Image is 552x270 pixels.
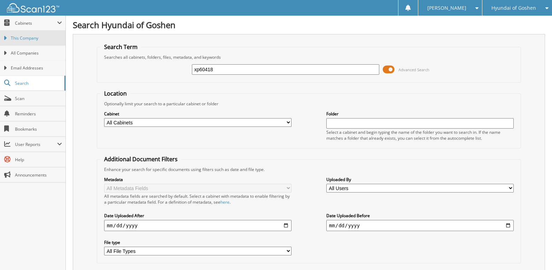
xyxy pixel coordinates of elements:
[398,67,429,72] span: Advanced Search
[104,111,291,117] label: Cabinet
[7,3,59,13] img: scan123-logo-white.svg
[101,101,517,107] div: Optionally limit your search to a particular cabinet or folder
[491,6,536,10] span: Hyundai of Goshen
[15,141,57,147] span: User Reports
[220,199,230,205] a: here
[104,193,291,205] div: All metadata fields are searched by default. Select a cabinet with metadata to enable filtering b...
[15,157,62,163] span: Help
[101,90,130,97] legend: Location
[15,111,62,117] span: Reminders
[104,213,291,219] label: Date Uploaded After
[517,237,552,270] iframe: Chat Widget
[15,96,62,101] span: Scan
[326,111,514,117] label: Folder
[104,220,291,231] input: start
[11,65,62,71] span: Email Addresses
[101,54,517,60] div: Searches all cabinets, folders, files, metadata, and keywords
[15,80,61,86] span: Search
[104,239,291,245] label: File type
[15,126,62,132] span: Bookmarks
[15,20,57,26] span: Cabinets
[101,166,517,172] div: Enhance your search for specific documents using filters such as date and file type.
[101,43,141,51] legend: Search Term
[101,155,181,163] legend: Additional Document Filters
[326,220,514,231] input: end
[427,6,466,10] span: [PERSON_NAME]
[326,129,514,141] div: Select a cabinet and begin typing the name of the folder you want to search in. If the name match...
[11,50,62,56] span: All Companies
[326,213,514,219] label: Date Uploaded Before
[326,177,514,182] label: Uploaded By
[11,35,62,41] span: This Company
[15,172,62,178] span: Announcements
[73,19,545,31] h1: Search Hyundai of Goshen
[104,177,291,182] label: Metadata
